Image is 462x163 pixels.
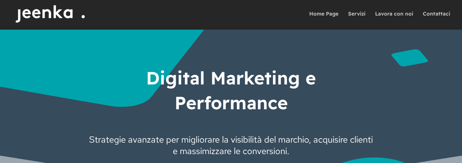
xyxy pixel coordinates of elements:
a: Servizi [348,11,365,27]
h1: Digital Marketing e Performance [87,66,375,134]
a: Home Page [309,11,338,27]
span: Strategie avanzate per migliorare la visibilità del marchio, acquisire clienti e massimizzare le ... [87,134,375,157]
a: Contattaci [423,11,450,27]
a: Lavora con noi [375,11,413,27]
